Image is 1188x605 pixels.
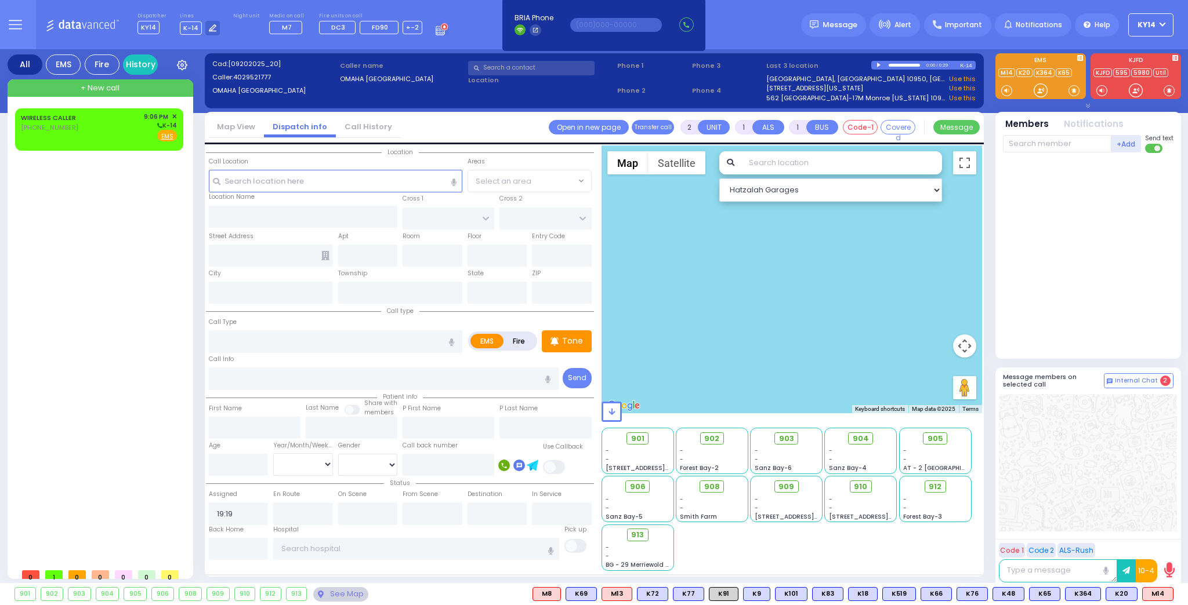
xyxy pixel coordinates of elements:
[180,21,202,35] span: K-14
[957,587,988,601] div: BLS
[743,587,770,601] div: K9
[287,588,307,600] div: 913
[606,455,609,464] span: -
[1016,20,1062,30] span: Notifications
[829,455,832,464] span: -
[137,21,160,34] span: KY14
[269,13,306,20] label: Medic on call
[115,570,132,579] span: 0
[949,93,976,103] a: Use this
[1029,587,1060,601] div: BLS
[144,112,168,121] span: 9:06 PM
[1065,587,1101,601] div: K364
[549,120,629,134] a: Open in new page
[606,543,609,552] span: -
[468,490,502,499] label: Destination
[21,113,76,122] a: WIRELESS CALLER
[607,151,648,174] button: Show street map
[1160,376,1171,386] span: 2
[953,376,976,399] button: Drag Pegman onto the map to open Street View
[212,59,336,69] label: Cad:
[161,570,179,579] span: 0
[692,86,763,96] span: Phone 4
[766,61,871,71] label: Last 3 location
[829,446,832,455] span: -
[273,538,559,560] input: Search hospital
[235,588,255,600] div: 910
[566,587,597,601] div: K69
[604,398,643,413] img: Google
[570,18,662,32] input: (000)000-00000
[929,481,941,493] span: 912
[604,398,643,413] a: Open this area in Google Maps (opens a new window)
[606,512,643,521] span: Sanz Bay-5
[606,464,715,472] span: [STREET_ADDRESS][PERSON_NAME]
[602,587,632,601] div: M13
[403,404,441,413] label: P First Name
[403,232,420,241] label: Room
[468,232,481,241] label: Floor
[637,587,668,601] div: K72
[741,151,942,174] input: Search location
[468,75,614,85] label: Location
[680,464,719,472] span: Forest Bay-2
[680,512,717,521] span: Smith Farm
[515,13,553,23] span: BRIA Phone
[468,61,595,75] input: Search a contact
[8,54,42,75] div: All
[566,587,597,601] div: BLS
[630,481,646,493] span: 906
[208,121,264,132] a: Map View
[384,479,416,487] span: Status
[778,481,794,493] span: 909
[212,86,336,96] label: OMAHA [GEOGRAPHIC_DATA]
[1138,20,1156,30] span: KY14
[939,59,949,72] div: 0:29
[648,151,705,174] button: Show satellite imagery
[1115,377,1158,385] span: Internal Chat
[949,83,976,93] a: Use this
[1142,587,1173,601] div: ALS
[381,307,419,315] span: Call type
[755,446,758,455] span: -
[273,441,333,450] div: Year/Month/Week/Day
[752,120,784,134] button: ALS
[209,232,253,241] label: Street Address
[957,587,988,601] div: K76
[403,490,438,499] label: From Scene
[933,120,980,134] button: Message
[680,446,683,455] span: -
[338,269,367,278] label: Township
[228,59,281,68] span: [09202025_20]
[499,404,538,413] label: P Last Name
[1136,559,1157,582] button: 10-4
[321,251,329,260] span: Other building occupants
[843,120,878,134] button: Code-1
[282,23,292,32] span: M7
[338,232,349,241] label: Apt
[829,464,867,472] span: Sanz Bay-4
[124,588,146,600] div: 905
[564,525,586,534] label: Pick up
[273,525,299,534] label: Hospital
[779,433,794,444] span: 903
[336,121,401,132] a: Call History
[15,588,35,600] div: 901
[161,132,173,141] u: EMS
[562,335,583,347] p: Tone
[673,587,704,601] div: BLS
[602,587,632,601] div: ALS
[563,368,592,388] button: Send
[882,587,916,601] div: BLS
[382,148,419,156] span: Location
[903,512,942,521] span: Forest Bay-3
[207,588,229,600] div: 909
[81,82,119,94] span: + New call
[829,495,832,504] span: -
[709,587,738,601] div: K91
[692,61,763,71] span: Phone 3
[533,587,561,601] div: M8
[212,72,336,82] label: Caller:
[1145,134,1173,143] span: Send text
[631,433,644,444] span: 901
